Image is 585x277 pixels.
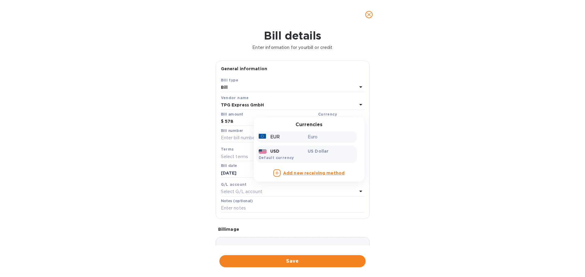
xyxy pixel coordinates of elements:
[221,133,364,143] input: Enter bill number
[221,85,228,90] b: Bill
[221,168,278,178] input: Select date
[221,95,249,100] b: Vendor name
[221,66,268,71] b: General information
[218,226,367,232] p: Bill image
[270,148,279,154] p: USD
[224,258,361,265] span: Save
[221,113,243,116] label: Bill amount
[318,112,337,116] b: Currency
[5,29,580,42] h1: Bill details
[221,129,243,133] label: Bill number
[221,78,239,82] b: Bill type
[221,102,264,107] b: TPG Express GmbH
[362,7,376,22] button: close
[221,164,237,168] label: Bill date
[308,134,355,140] p: Euro
[219,255,366,267] button: Save
[221,117,225,126] div: $
[283,171,345,175] b: Add new receiving method
[308,148,355,154] p: US Dollar
[221,154,248,160] p: Select terms
[259,149,267,154] img: USD
[221,204,364,213] input: Enter notes
[259,155,294,160] b: Default currency
[270,134,280,140] p: EUR
[221,147,234,151] b: Terms
[296,122,322,128] h3: Currencies
[221,199,253,203] label: Notes (optional)
[225,117,316,126] input: $ Enter bill amount
[221,189,262,195] p: Select G/L account
[221,182,247,187] b: G/L account
[5,44,580,51] p: Enter information for your bill or credit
